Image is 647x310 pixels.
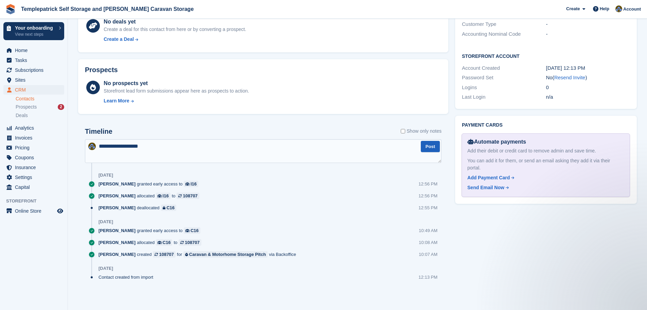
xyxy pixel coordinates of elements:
a: Deals [16,112,64,119]
div: No [546,74,630,82]
span: Insurance [15,163,56,172]
a: Your onboarding View next steps [3,22,64,40]
span: [PERSON_NAME] [98,181,136,187]
a: menu [3,173,64,182]
span: Analytics [15,123,56,133]
button: Post [421,141,440,152]
div: - [546,30,630,38]
span: [PERSON_NAME] [98,205,136,211]
a: menu [3,153,64,162]
div: Create a Deal [104,36,134,43]
h2: Payment cards [462,123,630,128]
a: Templepatrick Self Storage and [PERSON_NAME] Caravan Storage [18,3,196,15]
a: Add Payment Card [467,174,622,181]
a: Contacts [16,96,64,102]
img: Karen [88,143,96,150]
div: I16 [191,181,197,187]
a: Resend Invite [554,75,586,80]
a: Caravan & Motorhome Storage Pitch [183,251,268,258]
a: menu [3,123,64,133]
div: C16 [191,227,199,234]
div: created for via Backoffice [98,251,300,258]
div: Storefront lead form submissions appear here as prospects to action. [104,87,249,95]
div: Caravan & Motorhome Storage Pitch [189,251,266,258]
a: C16 [184,227,200,234]
span: Help [600,5,609,12]
div: n/a [546,93,630,101]
span: ( ) [553,75,587,80]
span: CRM [15,85,56,95]
span: Create [566,5,580,12]
span: Settings [15,173,56,182]
img: Karen [615,5,622,12]
a: Preview store [56,207,64,215]
div: Customer Type [462,20,546,28]
div: 10:07 AM [419,251,437,258]
div: Contact created from import [98,274,157,280]
div: 12:56 PM [418,181,437,187]
span: Sites [15,75,56,85]
div: 12:55 PM [418,205,437,211]
span: Subscriptions [15,65,56,75]
a: Learn More [104,97,249,104]
div: granted early access to [98,181,202,187]
p: Your onboarding [15,26,55,30]
div: Accounting Nominal Code [462,30,546,38]
div: 108707 [183,193,197,199]
div: 12:13 PM [418,274,437,280]
div: deallocated [98,205,180,211]
a: 108707 [177,193,199,199]
span: Pricing [15,143,56,152]
div: Add Payment Card [467,174,510,181]
div: C16 [166,205,175,211]
a: menu [3,206,64,216]
label: Show only notes [401,128,442,135]
div: Last Login [462,93,546,101]
span: Storefront [6,198,68,205]
div: Send Email Now [467,184,504,191]
div: 10:49 AM [419,227,437,234]
span: Tasks [15,55,56,65]
span: [PERSON_NAME] [98,227,136,234]
span: Online Store [15,206,56,216]
div: No prospects yet [104,79,249,87]
div: granted early access to [98,227,204,234]
div: 12:56 PM [418,193,437,199]
span: Capital [15,182,56,192]
a: menu [3,75,64,85]
span: [PERSON_NAME] [98,239,136,246]
div: 108707 [185,239,199,246]
span: Invoices [15,133,56,143]
span: Coupons [15,153,56,162]
div: - [546,20,630,28]
a: menu [3,133,64,143]
div: Password Set [462,74,546,82]
h2: Prospects [85,66,118,74]
div: [DATE] [98,173,113,178]
div: allocated to [98,193,203,199]
a: C16 [161,205,176,211]
div: allocated to [98,239,205,246]
div: 108707 [159,251,174,258]
div: Add their debit or credit card to remove admin and save time. [467,147,624,154]
div: You can add it for them, or send an email asking they add it via their portal. [467,157,624,172]
a: menu [3,143,64,152]
input: Show only notes [401,128,405,135]
span: [PERSON_NAME] [98,251,136,258]
div: No deals yet [104,18,246,26]
a: menu [3,46,64,55]
p: View next steps [15,31,55,37]
a: C16 [156,239,172,246]
div: [DATE] [98,219,113,225]
a: Prospects 2 [16,103,64,111]
span: [PERSON_NAME] [98,193,136,199]
a: I16 [156,193,170,199]
h2: Storefront Account [462,52,630,59]
span: Home [15,46,56,55]
a: menu [3,65,64,75]
div: 2 [58,104,64,110]
div: 10:08 AM [419,239,437,246]
div: C16 [163,239,171,246]
a: Create a Deal [104,36,246,43]
div: Create a deal for this contact from here or by converting a prospect. [104,26,246,33]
